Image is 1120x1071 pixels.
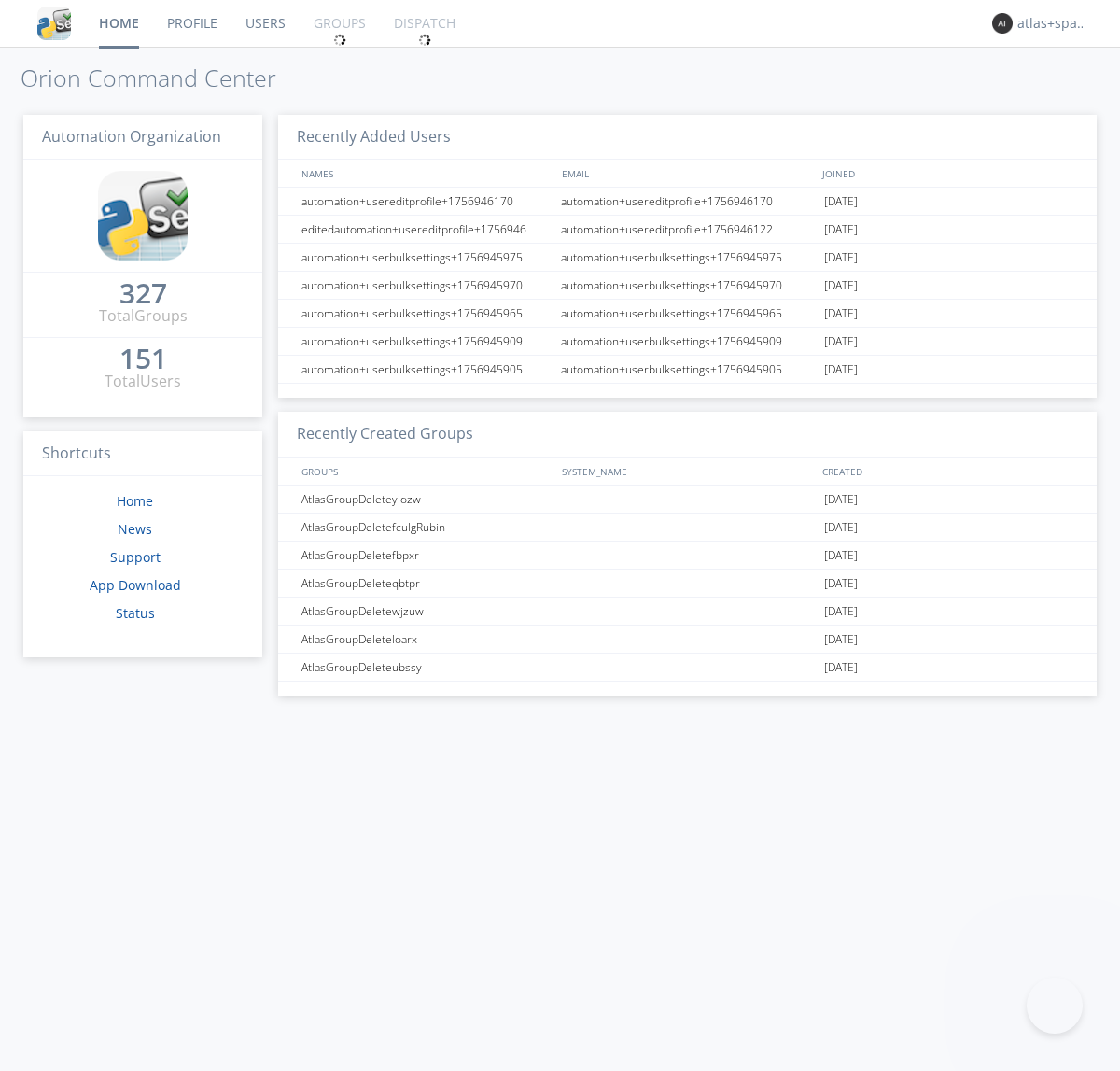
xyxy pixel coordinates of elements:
[118,520,152,538] a: News
[333,34,346,47] img: spin.svg
[297,244,555,271] div: automation+userbulksettings+1756945975
[110,548,161,566] a: Support
[278,412,1097,458] h3: Recently Created Groups
[278,216,1097,244] a: editedautomation+usereditprofile+1756946122automation+usereditprofile+1756946122[DATE]
[824,542,858,570] span: [DATE]
[278,244,1097,272] a: automation+userbulksettings+1756945975automation+userbulksettings+1756945975[DATE]
[297,542,555,569] div: AtlasGroupDeletefbpxr
[297,514,555,541] div: AtlasGroupDeletefculgRubin
[824,626,858,654] span: [DATE]
[556,300,819,327] div: automation+userbulksettings+1756945965
[824,356,858,384] span: [DATE]
[119,284,167,303] div: 327
[824,244,858,272] span: [DATE]
[824,598,858,626] span: [DATE]
[297,216,555,243] div: editedautomation+usereditprofile+1756946122
[297,486,555,513] div: AtlasGroupDeleteyiozw
[297,188,555,215] div: automation+usereditprofile+1756946170
[278,486,1097,514] a: AtlasGroupDeleteyiozw[DATE]
[90,576,181,594] a: App Download
[98,171,188,261] img: cddb5a64eb264b2086981ab96f4c1ba7
[119,284,167,305] a: 327
[556,272,819,299] div: automation+userbulksettings+1756945970
[818,160,1079,187] div: JOINED
[1017,14,1087,33] div: atlas+spanish0002
[556,328,819,355] div: automation+userbulksettings+1756945909
[418,34,431,47] img: spin.svg
[297,356,555,383] div: automation+userbulksettings+1756945905
[42,126,221,147] span: Automation Organization
[297,328,555,355] div: automation+userbulksettings+1756945909
[824,514,858,542] span: [DATE]
[556,356,819,383] div: automation+userbulksettings+1756945905
[992,13,1013,34] img: 373638.png
[297,654,555,681] div: AtlasGroupDeleteubssy
[117,492,153,510] a: Home
[278,115,1097,161] h3: Recently Added Users
[37,7,71,40] img: cddb5a64eb264b2086981ab96f4c1ba7
[278,300,1097,328] a: automation+userbulksettings+1756945965automation+userbulksettings+1756945965[DATE]
[824,654,858,682] span: [DATE]
[297,458,553,485] div: GROUPS
[824,272,858,300] span: [DATE]
[278,542,1097,570] a: AtlasGroupDeletefbpxr[DATE]
[105,371,181,392] div: Total Users
[824,188,858,216] span: [DATE]
[297,300,555,327] div: automation+userbulksettings+1756945965
[824,300,858,328] span: [DATE]
[278,188,1097,216] a: automation+usereditprofile+1756946170automation+usereditprofile+1756946170[DATE]
[556,188,819,215] div: automation+usereditprofile+1756946170
[278,514,1097,542] a: AtlasGroupDeletefculgRubin[DATE]
[278,626,1097,654] a: AtlasGroupDeleteloarx[DATE]
[824,328,858,356] span: [DATE]
[297,598,555,625] div: AtlasGroupDeletewjzuw
[824,486,858,514] span: [DATE]
[297,626,555,653] div: AtlasGroupDeleteloarx
[824,570,858,598] span: [DATE]
[278,328,1097,356] a: automation+userbulksettings+1756945909automation+userbulksettings+1756945909[DATE]
[99,305,188,327] div: Total Groups
[278,356,1097,384] a: automation+userbulksettings+1756945905automation+userbulksettings+1756945905[DATE]
[818,458,1079,485] div: CREATED
[23,431,262,477] h3: Shortcuts
[556,244,819,271] div: automation+userbulksettings+1756945975
[278,654,1097,682] a: AtlasGroupDeleteubssy[DATE]
[119,349,167,368] div: 151
[278,598,1097,626] a: AtlasGroupDeletewjzuw[DATE]
[556,216,819,243] div: automation+usereditprofile+1756946122
[278,570,1097,598] a: AtlasGroupDeleteqbtpr[DATE]
[297,570,555,597] div: AtlasGroupDeleteqbtpr
[119,349,167,371] a: 151
[557,458,818,485] div: SYSTEM_NAME
[297,160,553,187] div: NAMES
[557,160,818,187] div: EMAIL
[1027,978,1083,1034] iframe: Toggle Customer Support
[824,216,858,244] span: [DATE]
[116,604,155,622] a: Status
[297,272,555,299] div: automation+userbulksettings+1756945970
[278,272,1097,300] a: automation+userbulksettings+1756945970automation+userbulksettings+1756945970[DATE]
